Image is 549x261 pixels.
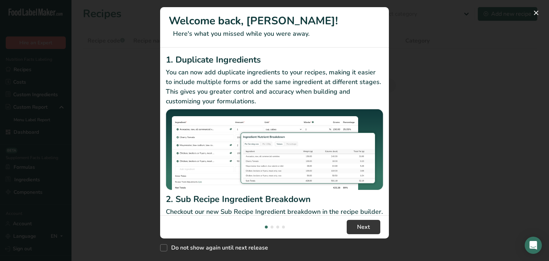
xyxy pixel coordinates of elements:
[166,207,383,236] p: Checkout our new Sub Recipe Ingredient breakdown in the recipe builder. You can now see your Reci...
[169,29,380,39] p: Here's what you missed while you were away.
[525,237,542,254] div: Open Intercom Messenger
[169,13,380,29] h1: Welcome back, [PERSON_NAME]!
[347,220,380,234] button: Next
[166,68,383,106] p: You can now add duplicate ingredients to your recipes, making it easier to include multiple forms...
[166,109,383,190] img: Duplicate Ingredients
[166,193,383,206] h2: 2. Sub Recipe Ingredient Breakdown
[357,223,370,231] span: Next
[167,244,268,251] span: Do not show again until next release
[166,53,383,66] h2: 1. Duplicate Ingredients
